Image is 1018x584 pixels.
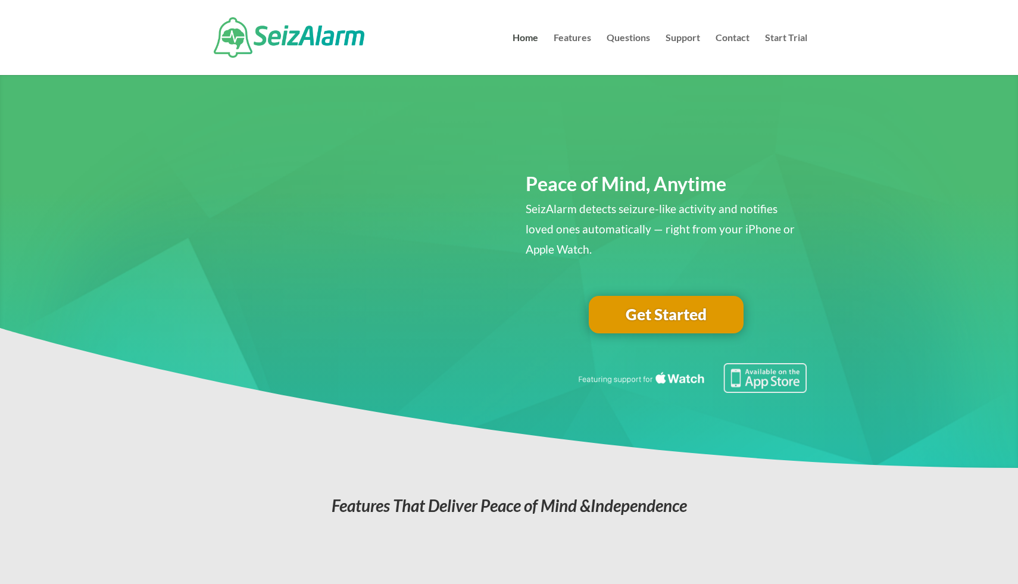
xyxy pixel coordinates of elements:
img: Seizure detection available in the Apple App Store. [576,363,807,393]
span: Peace of Mind, Anytime [526,172,726,195]
span: Independence [591,495,687,516]
a: Support [666,33,700,75]
a: Featuring seizure detection support for the Apple Watch [576,382,807,395]
a: Features [554,33,591,75]
a: Questions [607,33,650,75]
a: Get Started [589,296,744,334]
a: Contact [716,33,750,75]
span: SeizAlarm detects seizure-like activity and notifies loved ones automatically — right from your i... [526,202,795,256]
img: SeizAlarm [214,17,364,58]
a: Home [513,33,538,75]
a: Start Trial [765,33,807,75]
em: Features That Deliver Peace of Mind & [332,495,687,516]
